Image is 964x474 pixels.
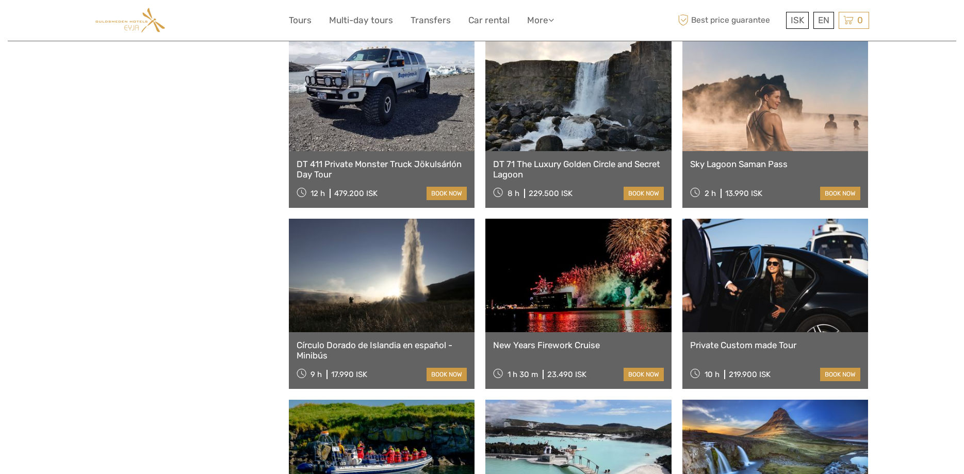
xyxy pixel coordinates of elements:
[690,159,861,169] a: Sky Lagoon Saman Pass
[705,370,720,379] span: 10 h
[725,189,762,198] div: 13.990 ISK
[508,370,538,379] span: 1 h 30 m
[493,159,664,180] a: DT 71 The Luxury Golden Circle and Secret Lagoon
[95,8,165,33] img: Guldsmeden Eyja
[297,159,467,180] a: DT 411 Private Monster Truck Jökulsárlón Day Tour
[334,189,378,198] div: 479.200 ISK
[427,187,467,200] a: book now
[624,187,664,200] a: book now
[624,368,664,381] a: book now
[705,189,716,198] span: 2 h
[468,13,510,28] a: Car rental
[508,189,519,198] span: 8 h
[14,18,117,26] p: We're away right now. Please check back later!
[676,12,783,29] span: Best price guarantee
[311,189,325,198] span: 12 h
[820,368,860,381] a: book now
[690,340,861,350] a: Private Custom made Tour
[856,15,864,25] span: 0
[119,16,131,28] button: Open LiveChat chat widget
[289,13,312,28] a: Tours
[297,340,467,361] a: Círculo Dorado de Islandia en español - Minibús
[547,370,586,379] div: 23.490 ISK
[427,368,467,381] a: book now
[791,15,804,25] span: ISK
[813,12,834,29] div: EN
[820,187,860,200] a: book now
[331,370,367,379] div: 17.990 ISK
[311,370,322,379] span: 9 h
[729,370,771,379] div: 219.900 ISK
[529,189,573,198] div: 229.500 ISK
[493,340,664,350] a: New Years Firework Cruise
[527,13,554,28] a: More
[411,13,451,28] a: Transfers
[329,13,393,28] a: Multi-day tours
